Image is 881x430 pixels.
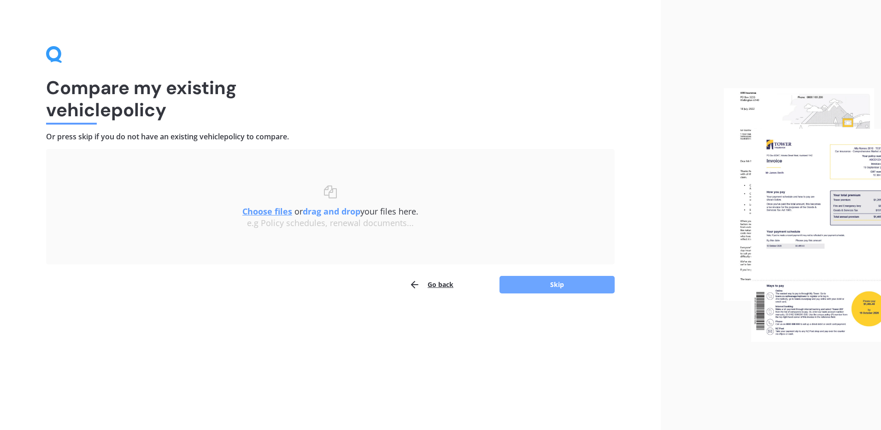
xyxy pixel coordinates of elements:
span: or your files here. [242,206,418,217]
img: files.webp [724,88,881,342]
b: drag and drop [303,206,360,217]
div: e.g Policy schedules, renewal documents... [65,218,596,228]
h1: Compare my existing vehicle policy [46,77,615,121]
u: Choose files [242,206,292,217]
button: Go back [409,275,453,294]
h4: Or press skip if you do not have an existing vehicle policy to compare. [46,132,615,142]
button: Skip [499,276,615,293]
